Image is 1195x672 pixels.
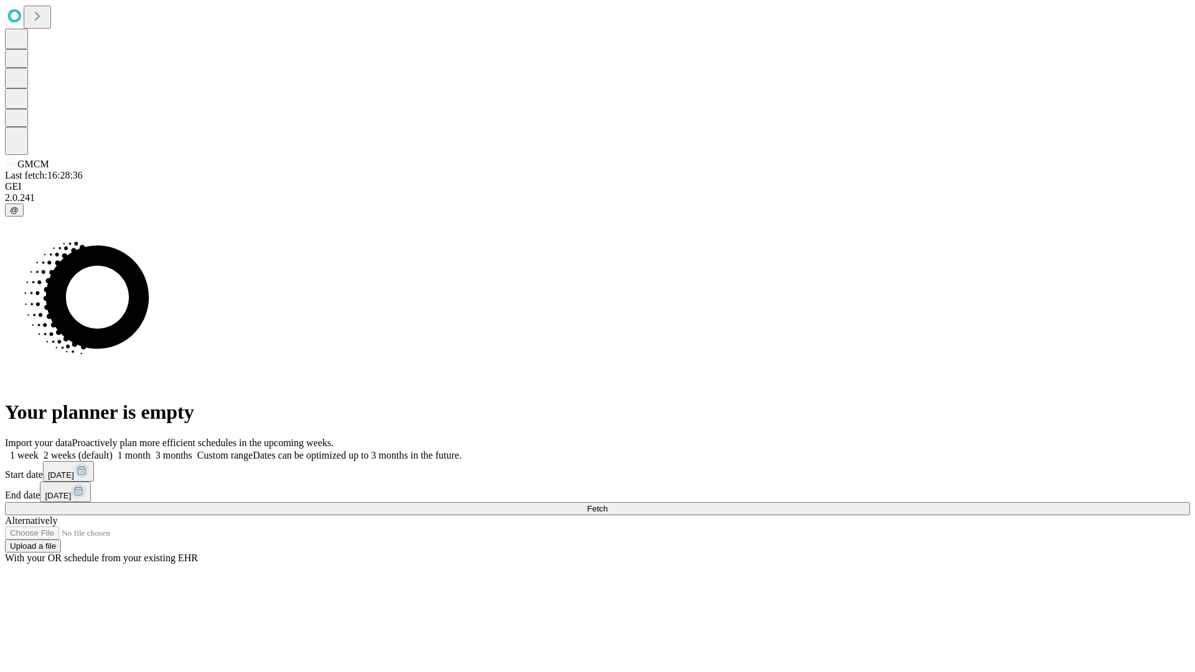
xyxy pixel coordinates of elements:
[72,437,334,448] span: Proactively plan more efficient schedules in the upcoming weeks.
[5,461,1190,482] div: Start date
[5,181,1190,192] div: GEI
[48,470,74,480] span: [DATE]
[253,450,461,460] span: Dates can be optimized up to 3 months in the future.
[45,491,71,500] span: [DATE]
[587,504,607,513] span: Fetch
[5,401,1190,424] h1: Your planner is empty
[5,192,1190,203] div: 2.0.241
[43,461,94,482] button: [DATE]
[5,553,198,563] span: With your OR schedule from your existing EHR
[156,450,192,460] span: 3 months
[5,502,1190,515] button: Fetch
[5,515,57,526] span: Alternatively
[5,437,72,448] span: Import your data
[5,539,61,553] button: Upload a file
[5,203,24,217] button: @
[5,482,1190,502] div: End date
[10,205,19,215] span: @
[17,159,49,169] span: GMCM
[118,450,151,460] span: 1 month
[10,450,39,460] span: 1 week
[44,450,113,460] span: 2 weeks (default)
[40,482,91,502] button: [DATE]
[5,170,83,180] span: Last fetch: 16:28:36
[197,450,253,460] span: Custom range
